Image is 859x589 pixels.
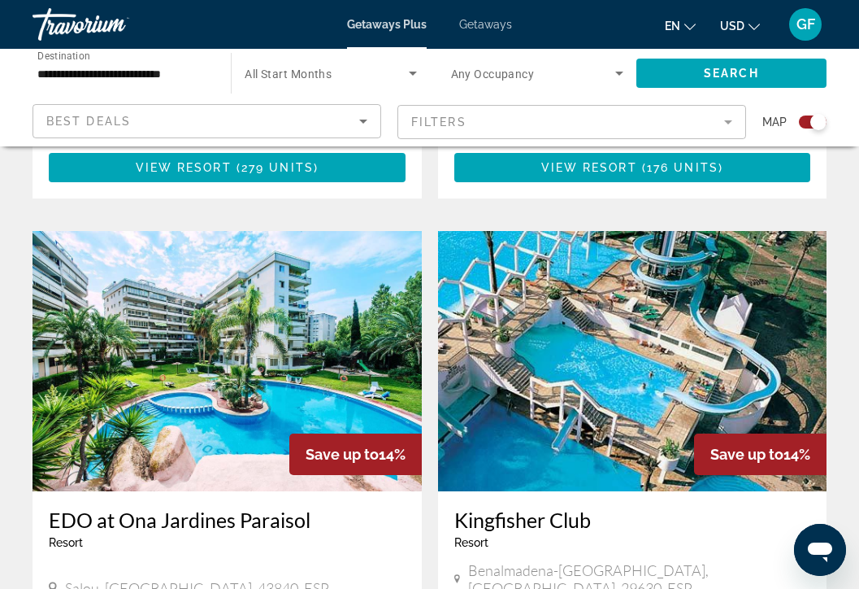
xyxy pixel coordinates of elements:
button: Change language [665,14,696,37]
span: All Start Months [245,68,332,81]
button: Search [636,59,826,88]
img: ii_cjp1.jpg [33,231,422,491]
span: Resort [49,536,83,549]
span: Search [704,67,759,80]
span: 279 units [241,161,314,174]
span: Resort [454,536,488,549]
span: ( ) [232,161,319,174]
span: View Resort [136,161,232,174]
button: Change currency [720,14,760,37]
div: 14% [289,434,422,475]
a: Getaways Plus [347,18,427,31]
mat-select: Sort by [46,111,367,131]
div: 14% [694,434,826,475]
iframe: Button to launch messaging window [794,524,846,576]
span: en [665,20,680,33]
span: Map [762,111,787,133]
span: Destination [37,50,90,61]
span: ( ) [637,161,723,174]
span: Save up to [710,446,783,463]
span: View Resort [541,161,637,174]
span: Any Occupancy [451,68,535,81]
a: EDO at Ona Jardines Paraisol [49,508,406,532]
button: User Menu [784,7,826,41]
span: 176 units [647,161,718,174]
a: Kingfisher Club [454,508,811,532]
span: Save up to [306,446,379,463]
a: Getaways [459,18,512,31]
button: View Resort(279 units) [49,153,406,182]
span: USD [720,20,744,33]
span: GF [796,16,815,33]
button: View Resort(176 units) [454,153,811,182]
span: Best Deals [46,115,131,128]
img: ii_kfc1.jpg [438,231,827,491]
a: Travorium [33,3,195,46]
button: Filter [397,104,746,140]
